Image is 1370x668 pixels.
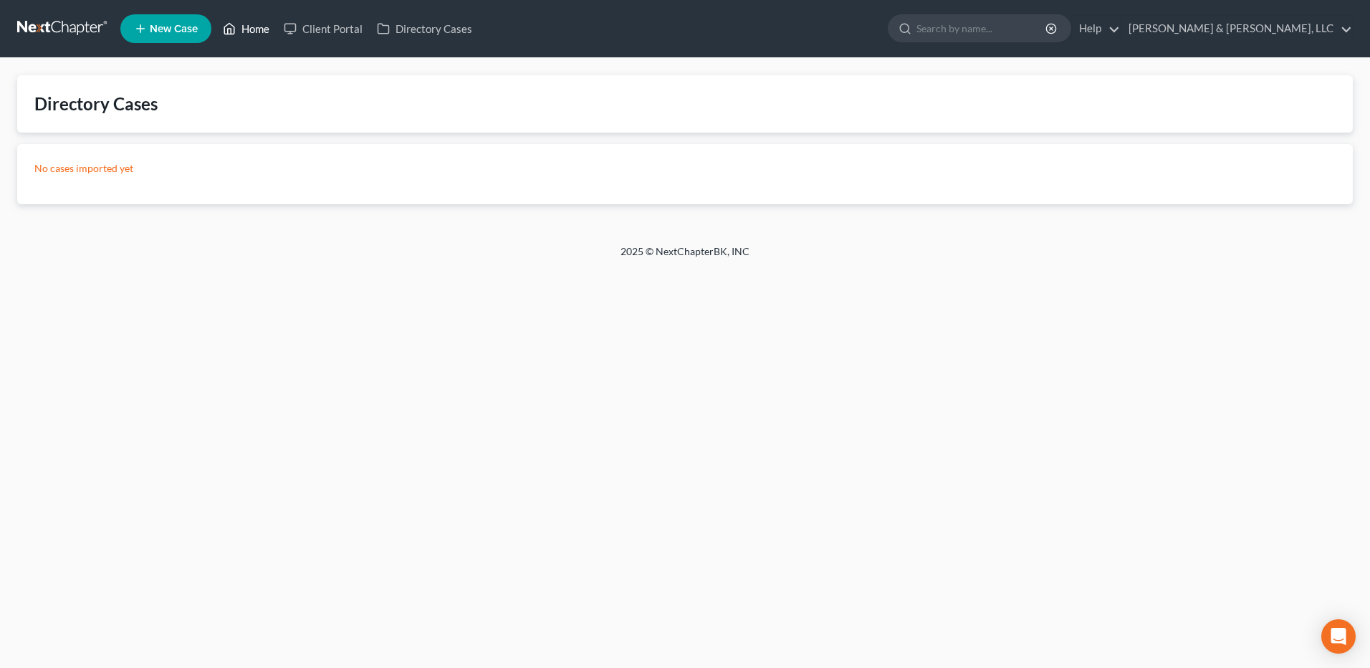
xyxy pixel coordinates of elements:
div: Open Intercom Messenger [1321,619,1356,654]
div: 2025 © NextChapterBK, INC [277,244,1093,270]
a: [PERSON_NAME] & [PERSON_NAME], LLC [1121,16,1352,42]
a: Client Portal [277,16,370,42]
p: No cases imported yet [34,161,1336,176]
a: Directory Cases [370,16,479,42]
div: Directory Cases [34,92,158,115]
span: New Case [150,24,198,34]
a: Home [216,16,277,42]
input: Search by name... [916,15,1048,42]
a: Help [1072,16,1120,42]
